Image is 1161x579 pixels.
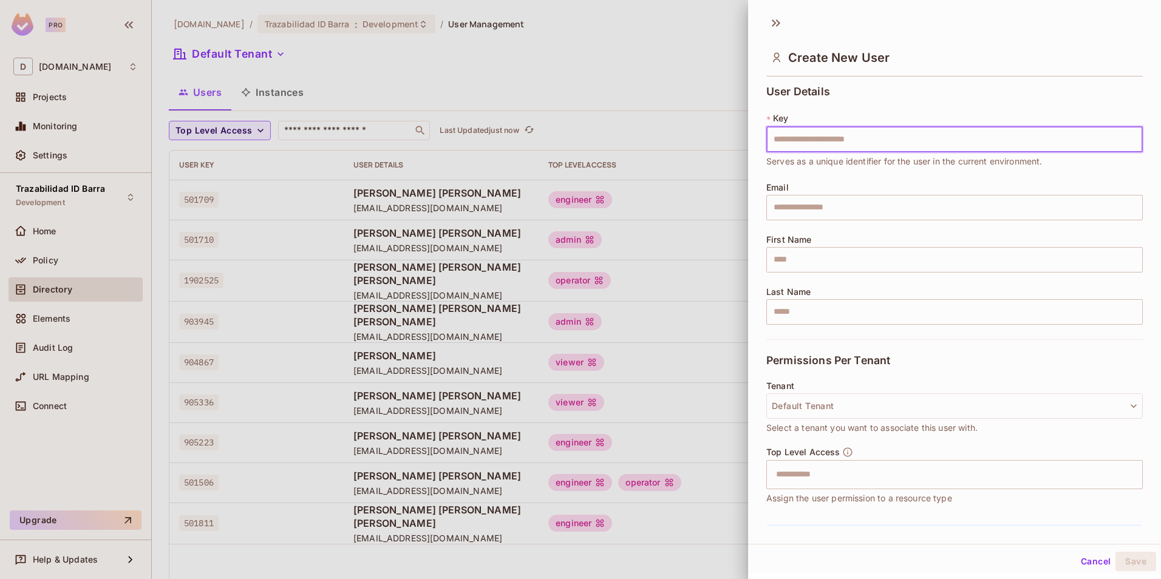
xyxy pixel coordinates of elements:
button: Open [1136,473,1139,475]
span: First Name [766,235,812,245]
span: Permissions Per Tenant [766,354,890,367]
span: User Details [766,86,830,98]
span: Key [773,113,788,123]
span: Select a tenant you want to associate this user with. [766,421,978,435]
span: Top Level Access [766,447,840,457]
button: Save [1115,552,1156,571]
span: Last Name [766,287,811,297]
span: Create New User [788,50,890,65]
button: Default Tenant [766,393,1143,419]
button: Cancel [1076,552,1115,571]
span: Serves as a unique identifier for the user in the current environment. [766,155,1043,168]
span: Email [766,183,789,192]
span: Assign the user permission to a resource type [766,492,952,505]
span: Tenant [766,381,794,391]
